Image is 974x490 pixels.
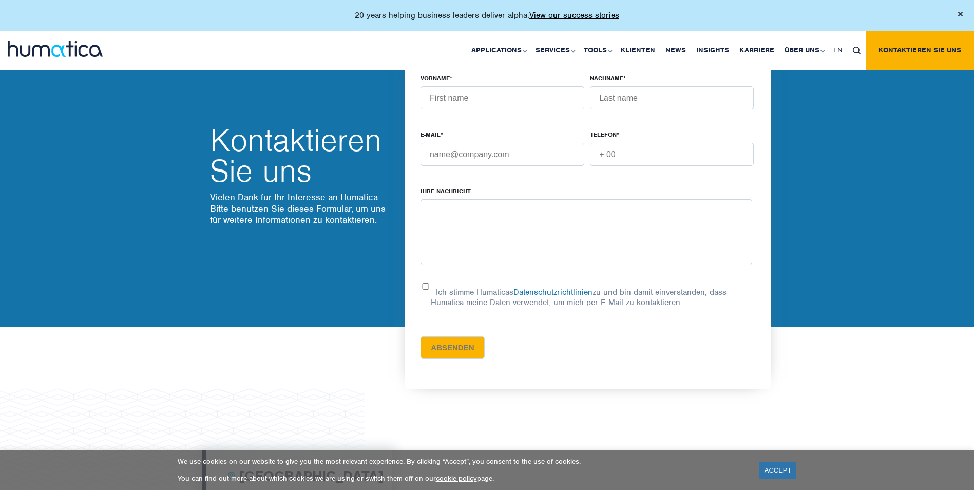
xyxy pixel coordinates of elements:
a: Karriere [734,31,779,70]
p: Vielen Dank für Ihr Interesse an Humatica. Bitte benutzen Sie dieses Formular, um uns für weitere... [210,192,395,225]
h2: Kontaktieren Sie uns [210,125,395,186]
input: Ich stimme HumaticasDatenschutzrichtlinienzu und bin damit einverstanden, dass Humatica meine Dat... [421,283,431,290]
a: Services [530,31,579,70]
img: logo [8,41,103,57]
a: News [660,31,691,70]
a: ACCEPT [759,462,797,479]
input: Last name [590,86,754,109]
input: Absenden [421,336,485,359]
input: First name [421,86,584,109]
input: name@company.com [421,143,584,166]
span: EN [833,46,843,54]
a: Klienten [616,31,660,70]
a: Über uns [779,31,828,70]
a: View our success stories [529,10,619,21]
a: Datenschutzrichtlinien [513,287,593,297]
a: Kontaktieren Sie uns [866,31,974,70]
a: EN [828,31,848,70]
span: E-MAIL [421,130,441,139]
a: Applications [466,31,530,70]
span: Telefon [590,130,617,139]
p: You can find out more about which cookies we are using or switch them off on our page. [178,474,747,483]
input: + 00 [590,143,754,166]
a: Insights [691,31,734,70]
img: search_icon [853,47,861,54]
span: Ihre Nachricht [421,187,471,195]
p: We use cookies on our website to give you the most relevant experience. By clicking “Accept”, you... [178,457,747,466]
p: 20 years helping business leaders deliver alpha. [355,10,619,21]
a: cookie policy [436,474,477,483]
span: Nachname [590,74,623,82]
p: Ich stimme Humaticas zu und bin damit einverstanden, dass Humatica meine Daten verwendet, um mich... [431,287,727,308]
span: Vorname [421,74,450,82]
a: Tools [579,31,616,70]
